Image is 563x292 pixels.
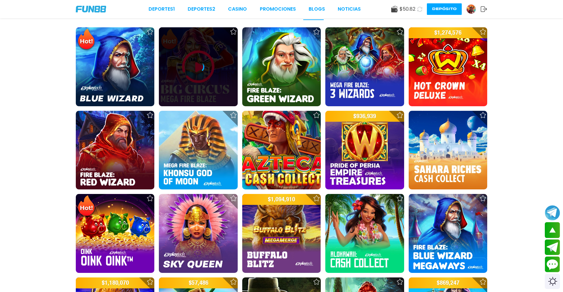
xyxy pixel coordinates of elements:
[242,194,321,205] p: $ 1,094,910
[325,194,404,273] img: Alohawaii Cash Collect
[338,5,361,13] a: NOTICIAS
[409,194,487,273] img: Fire Blaze Classics Blue Wizard Megaways
[545,256,560,272] button: Contact customer service
[76,28,96,52] img: Hot
[409,27,487,38] p: $ 1,274,576
[159,194,237,273] img: Sky Queen / FIREBLAZE
[545,274,560,289] div: Switch theme
[545,205,560,221] button: Join telegram channel
[76,111,154,189] img: Fire Blaze Jackpot: Red Wizard
[545,239,560,255] button: Join telegram
[545,222,560,238] button: scroll up
[260,5,296,13] a: Promociones
[76,195,96,218] img: Hot
[188,5,215,13] a: Deportes2
[309,5,325,13] a: BLOGS
[400,5,415,13] span: $ 50.82
[159,111,237,189] img: Mega Fire Blaze: Khonsu God of Moon
[409,111,487,189] img: Sahara Riches Cash Collect
[325,111,404,122] p: $ 936,939
[409,27,487,106] img: Hot Crown Deluxe
[228,5,247,13] a: CASINO
[427,3,462,15] button: Depósito
[76,277,154,288] p: $ 1,180,070
[409,277,487,288] p: $ 869,247
[242,194,321,273] img: Buffalo Blitz: Mega Merge
[325,111,404,189] img: Pride of Persia Empire Treasures
[242,111,321,189] img: Azteca: Cash Collect
[467,5,476,14] img: Avatar
[76,194,154,273] img: Oink Oink Oink™
[159,277,237,288] p: $ 57,486
[466,4,481,14] a: Avatar
[76,6,106,12] img: Company Logo
[149,5,175,13] a: Deportes1
[242,27,321,106] img: Fire Blaze: Green Wizard
[325,27,404,106] img: Mega Fire Blaze: 3 Wizards™
[76,27,154,106] img: Blue Wizard / FIREBLAZE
